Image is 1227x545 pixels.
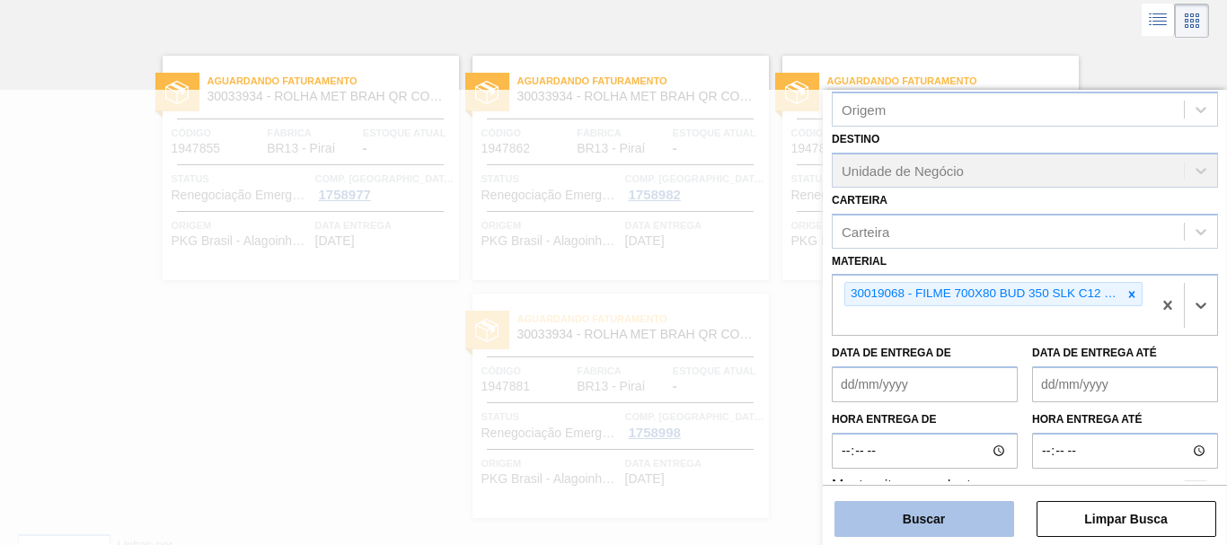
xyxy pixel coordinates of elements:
img: status [475,81,499,104]
label: Data de Entrega de [832,347,951,359]
label: Data de Entrega até [1032,347,1157,359]
label: Carteira [832,194,887,207]
div: Visão em Cards [1175,4,1209,38]
div: Carteira [842,224,889,239]
span: Aguardando Faturamento [207,72,459,90]
img: status [165,81,189,104]
a: statusAguardando Faturamento30033934 - ROLHA MET BRAH QR CODE 021CX105Código1947862FábricaBR13 - ... [459,56,769,280]
div: Visão em Lista [1142,4,1175,38]
a: statusAguardando Faturamento30033934 - ROLHA MET BRAH QR CODE 021CX105Código1947855FábricaBR13 - ... [149,56,459,280]
label: Mostrar itens pendentes [832,478,986,499]
span: Aguardando Faturamento [827,72,1079,90]
label: Material [832,255,887,268]
label: Hora entrega de [832,407,1018,433]
input: dd/mm/yyyy [1032,366,1218,402]
label: Hora entrega até [1032,407,1218,433]
span: Aguardando Faturamento [517,72,769,90]
label: Destino [832,133,879,145]
div: 30019068 - FILME 700X80 BUD 350 SLK C12 429 [845,283,1122,305]
img: status [785,81,808,104]
a: statusAguardando Faturamento30033934 - ROLHA MET BRAH QR CODE 021CX105Código1947880FábricaBR13 - ... [769,56,1079,280]
input: dd/mm/yyyy [832,366,1018,402]
div: Origem [842,101,886,117]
